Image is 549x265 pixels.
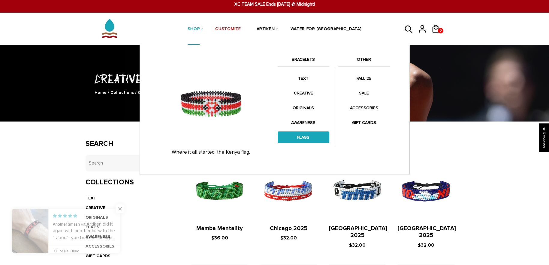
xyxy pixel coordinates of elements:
a: [GEOGRAPHIC_DATA] 2025 [398,225,456,239]
a: FLAGS [278,131,329,143]
a: OTHER [338,56,390,66]
a: CUSTOMIZE [215,14,241,45]
a: SALE [338,87,390,99]
a: ARTIKEN [257,14,275,45]
a: ACCESSORIES [338,102,390,114]
a: SHOP [188,14,200,45]
a: FALL 25 [338,72,390,84]
div: Click to open Judge.me floating reviews tab [539,123,549,152]
input: Search [86,155,173,171]
span: 0 [438,26,443,35]
a: Collections [110,90,134,95]
a: 0 [431,35,445,36]
h3: Collections [86,178,173,187]
a: WATER FOR [GEOGRAPHIC_DATA] [291,14,362,45]
span: $32.00 [280,235,297,241]
p: Where it all started; the Kenya flag. [150,149,272,155]
a: CREATIVE [86,205,105,210]
a: GIFT CARDS [338,117,390,128]
span: $32.00 [349,242,366,248]
a: Mamba Mentality [196,225,243,232]
a: CREATIVE [278,87,329,99]
span: $36.00 [211,235,228,241]
a: Home [95,90,107,95]
a: [GEOGRAPHIC_DATA] 2025 [329,225,387,239]
span: / [108,90,109,95]
span: Close popup widget [116,204,125,213]
a: Chicago 2025 [270,225,307,232]
h1: CREATIVE [86,70,464,86]
a: TEXT [86,196,96,201]
a: ORIGINALS [278,102,329,114]
span: $32.00 [418,242,434,248]
a: TEXT [278,72,329,84]
span: XC TEAM SALE Ends [DATE] @ Midnight! [168,1,381,8]
span: CREATIVE [138,90,158,95]
span: / [135,90,137,95]
a: AWARENESS [278,117,329,128]
h3: Search [86,140,173,148]
a: BRACELETS [278,56,329,66]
